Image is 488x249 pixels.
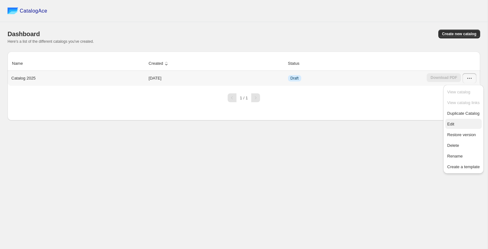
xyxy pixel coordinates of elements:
span: View catalog [447,90,470,94]
button: Status [287,58,307,69]
span: Rename [447,154,463,158]
span: Here's a list of the different catalogs you've created. [8,39,94,44]
button: Create new catalog [438,30,480,38]
span: 1 / 1 [240,96,248,100]
span: Dashboard [8,30,40,37]
td: [DATE] [147,71,286,86]
p: Catalog 2025 [11,75,36,81]
button: Created [148,58,170,69]
span: CatalogAce [20,8,47,14]
img: catalog ace [8,8,18,14]
button: Name [11,58,30,69]
span: Create a template [447,164,480,169]
span: Draft [291,76,299,81]
span: Edit [447,122,454,126]
span: Restore version [447,132,476,137]
span: View catalog links [447,100,480,105]
span: Delete [447,143,459,148]
span: Create new catalog [442,31,476,36]
span: Duplicate Catalog [447,111,480,116]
